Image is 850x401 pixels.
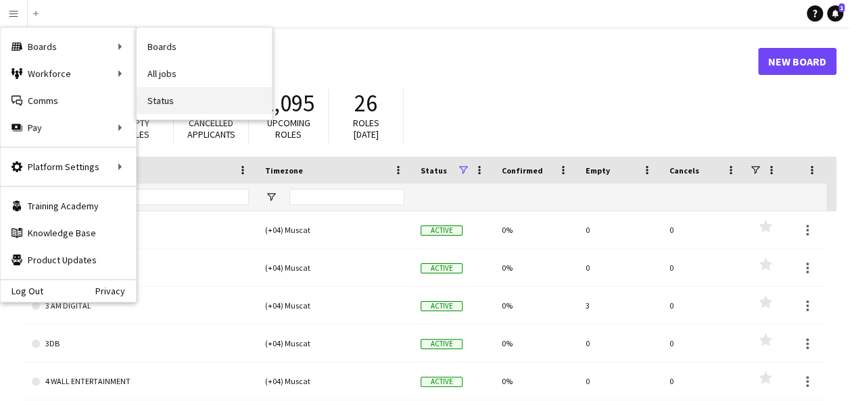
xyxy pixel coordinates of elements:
a: New Board [758,48,836,75]
span: 1,095 [262,88,314,118]
a: 1 [827,5,843,22]
span: Active [421,339,463,349]
span: Upcoming roles [267,117,310,140]
a: Status [137,87,272,114]
a: Privacy [95,286,136,296]
div: Workforce [1,60,136,87]
a: Training Academy [1,192,136,219]
a: Knowledge Base [1,219,136,246]
div: (+04) Muscat [257,325,412,362]
span: Active [421,225,463,236]
input: Timezone Filter Input [289,189,404,205]
span: Active [421,263,463,273]
span: Active [421,377,463,387]
button: Open Filter Menu [265,191,277,203]
input: Board name Filter Input [56,189,249,205]
div: 0 [661,325,745,362]
div: 0% [494,363,577,400]
div: Pay [1,114,136,141]
div: 0 [577,363,661,400]
h1: Boards [24,51,758,72]
span: Active [421,301,463,311]
a: Boards [137,33,272,60]
span: Cancelled applicants [187,117,235,140]
div: 0 [661,249,745,286]
div: 0 [577,249,661,286]
a: Product Updates [1,246,136,273]
a: Log Out [1,286,43,296]
div: (+04) Muscat [257,363,412,400]
div: 0% [494,287,577,324]
a: 2XCEED [32,249,249,287]
span: Cancels [669,165,699,176]
span: Roles [DATE] [353,117,379,140]
div: 0% [494,249,577,286]
div: (+04) Muscat [257,287,412,324]
span: 26 [354,88,377,118]
div: 0 [577,211,661,248]
a: All jobs [137,60,272,87]
div: Boards [1,33,136,60]
div: 0% [494,211,577,248]
span: Empty [586,165,610,176]
div: 0 [661,287,745,324]
div: 0 [577,325,661,362]
div: 0% [494,325,577,362]
div: 0 [661,363,745,400]
span: Confirmed [502,165,543,176]
span: 1 [839,3,845,12]
div: (+04) Muscat [257,249,412,286]
span: Timezone [265,165,303,176]
div: 3 [577,287,661,324]
div: Platform Settings [1,153,136,180]
div: (+04) Muscat [257,211,412,248]
span: Status [421,165,447,176]
a: 4 WALL ENTERTAINMENT [32,363,249,400]
a: 3DB [32,325,249,363]
a: 3 AM DIGITAL [32,287,249,325]
a: Comms [1,87,136,114]
div: 0 [661,211,745,248]
a: 2MLD [32,211,249,249]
